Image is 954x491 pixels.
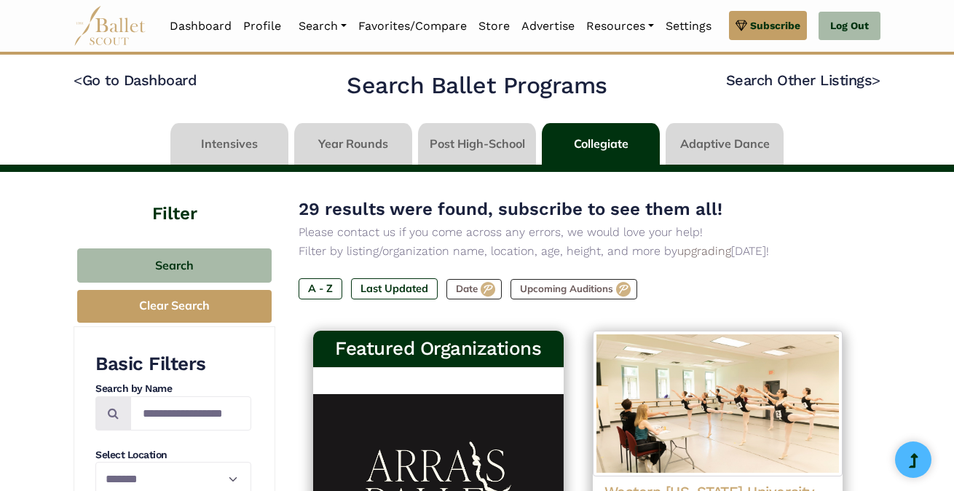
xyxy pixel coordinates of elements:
a: Subscribe [729,11,807,40]
label: A - Z [299,278,342,299]
a: Search [293,11,352,42]
a: Favorites/Compare [352,11,473,42]
label: Date [446,279,502,299]
code: > [872,71,880,89]
a: Store [473,11,516,42]
label: Upcoming Auditions [510,279,637,299]
button: Search [77,248,272,283]
a: Log Out [819,12,880,41]
img: gem.svg [736,17,747,34]
h4: Select Location [95,448,251,463]
a: <Go to Dashboard [74,71,197,89]
p: Please contact us if you come across any errors, we would love your help! [299,223,857,242]
a: Search Other Listings> [726,71,880,89]
h3: Featured Organizations [325,337,552,361]
a: Advertise [516,11,580,42]
h3: Basic Filters [95,352,251,377]
a: Dashboard [164,11,237,42]
h2: Search Ballet Programs [347,71,607,101]
li: Year Rounds [291,123,415,165]
label: Last Updated [351,278,438,299]
a: upgrading [677,244,731,258]
li: Collegiate [539,123,663,165]
button: Clear Search [77,290,272,323]
li: Adaptive Dance [663,123,787,165]
p: Filter by listing/organization name, location, age, height, and more by [DATE]! [299,242,857,261]
h4: Filter [74,172,275,227]
input: Search by names... [130,396,251,431]
a: Resources [580,11,660,42]
li: Intensives [167,123,291,165]
span: Subscribe [750,17,800,34]
a: Settings [660,11,717,42]
a: Profile [237,11,287,42]
code: < [74,71,82,89]
img: Logo [593,331,843,476]
li: Post High-School [415,123,539,165]
h4: Search by Name [95,382,251,396]
span: 29 results were found, subscribe to see them all! [299,199,722,219]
